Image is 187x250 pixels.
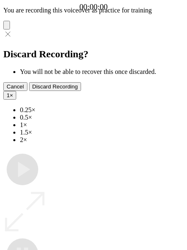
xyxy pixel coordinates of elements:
li: 1× [20,121,184,129]
p: You are recording this voiceover as practice for training [3,7,184,14]
button: Cancel [3,82,27,91]
h2: Discard Recording? [3,49,184,60]
li: 1.5× [20,129,184,136]
li: You will not be able to recover this once discarded. [20,68,184,76]
li: 0.25× [20,106,184,114]
button: 1× [3,91,16,100]
li: 0.5× [20,114,184,121]
a: 00:00:00 [79,2,108,12]
li: 2× [20,136,184,144]
button: Discard Recording [29,82,81,91]
span: 1 [7,92,10,98]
